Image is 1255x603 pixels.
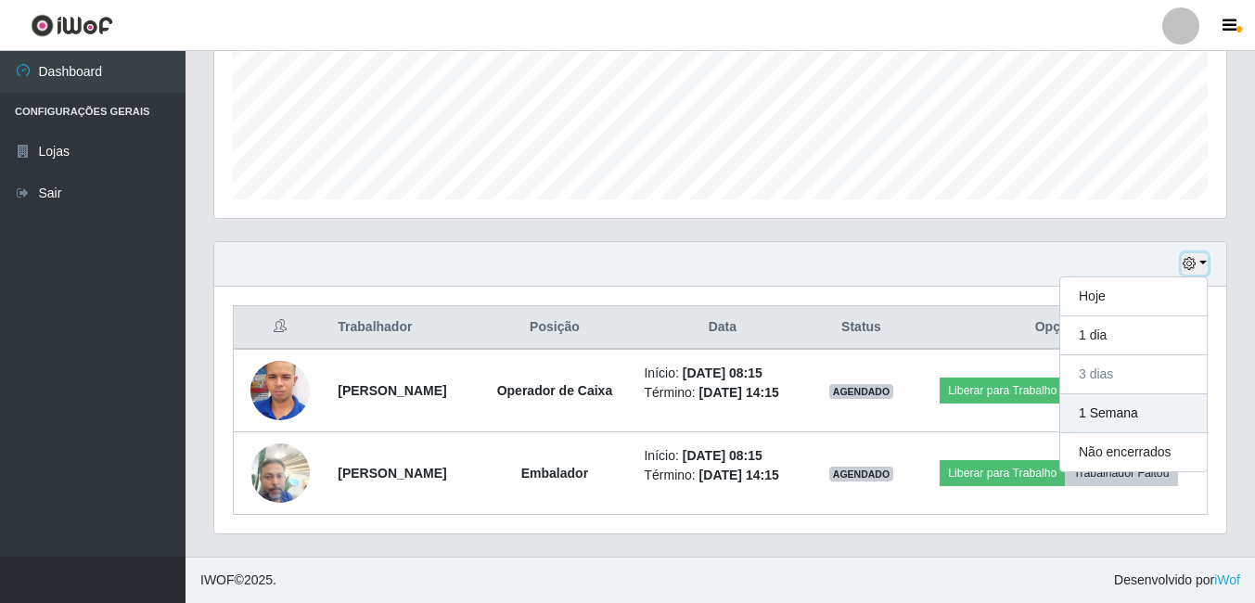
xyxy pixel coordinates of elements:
strong: Embalador [521,466,588,481]
button: 1 dia [1060,316,1207,355]
img: 1739284083835.jpeg [250,338,310,443]
button: Hoje [1060,277,1207,316]
time: [DATE] 14:15 [699,468,779,482]
th: Posição [476,306,633,350]
time: [DATE] 08:15 [683,366,762,380]
button: 1 Semana [1060,394,1207,433]
strong: [PERSON_NAME] [338,466,446,481]
span: IWOF [200,572,235,587]
strong: Operador de Caixa [497,383,613,398]
a: iWof [1214,572,1240,587]
li: Início: [644,446,800,466]
time: [DATE] 08:15 [683,448,762,463]
button: Liberar para Trabalho [940,460,1065,486]
span: © 2025 . [200,571,276,590]
span: AGENDADO [829,384,894,399]
th: Status [812,306,911,350]
th: Opções [911,306,1208,350]
button: Trabalhador Faltou [1065,460,1177,486]
span: AGENDADO [829,467,894,481]
li: Término: [644,383,800,403]
th: Data [633,306,812,350]
li: Término: [644,466,800,485]
span: Desenvolvido por [1114,571,1240,590]
img: CoreUI Logo [31,14,113,37]
button: Liberar para Trabalho [940,378,1065,404]
time: [DATE] 14:15 [699,385,779,400]
th: Trabalhador [327,306,476,350]
button: Não encerrados [1060,433,1207,471]
img: 1749490683710.jpeg [250,433,310,512]
li: Início: [644,364,800,383]
button: 3 dias [1060,355,1207,394]
strong: [PERSON_NAME] [338,383,446,398]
